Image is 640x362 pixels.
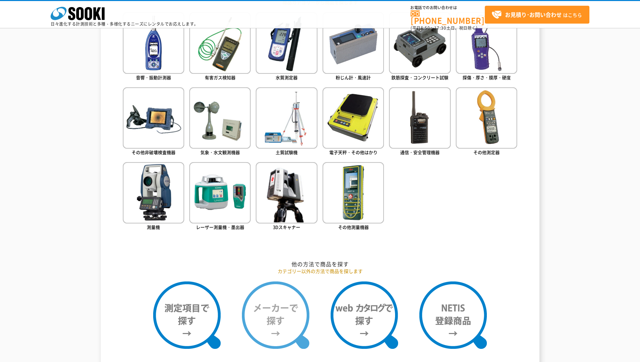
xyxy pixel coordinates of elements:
[389,87,450,149] img: 通信・安全管理機器
[276,74,298,81] span: 水質測定器
[256,87,317,157] a: 土質試験機
[189,12,251,73] img: 有害ガス検知器
[189,87,251,149] img: 気象・水文観測機器
[189,12,251,82] a: 有害ガス検知器
[51,22,198,26] p: 日々進化する計測技術と多種・多様化するニーズにレンタルでお応えします。
[147,224,160,230] span: 測量機
[123,12,184,82] a: 音響・振動計測器
[123,87,184,157] a: その他非破壊検査機器
[434,25,446,31] span: 17:30
[473,149,500,155] span: その他測定器
[136,74,171,81] span: 音響・振動計測器
[463,74,511,81] span: 探傷・厚さ・膜厚・硬度
[256,12,317,73] img: 水質測定器
[205,74,235,81] span: 有害ガス検知器
[323,87,384,157] a: 電子天秤・その他はかり
[189,162,251,223] img: レーザー測量機・墨出器
[153,281,221,349] img: 測定項目で探す
[505,10,562,19] strong: お見積り･お問い合わせ
[273,224,300,230] span: 3Dスキャナー
[256,162,317,223] img: 3Dスキャナー
[411,10,485,24] a: [PHONE_NUMBER]
[421,25,430,31] span: 8:50
[323,162,384,232] a: その他測量機器
[200,149,240,155] span: 気象・水文観測機器
[485,6,589,24] a: お見積り･お問い合わせはこちら
[123,261,518,268] h2: 他の方法で商品を探す
[456,12,517,82] a: 探傷・厚さ・膜厚・硬度
[331,281,398,349] img: webカタログで探す
[123,162,184,232] a: 測量機
[456,87,517,157] a: その他測定器
[323,12,384,82] a: 粉じん計・風速計
[419,281,487,349] img: NETIS登録商品
[338,224,369,230] span: その他測量機器
[189,87,251,157] a: 気象・水文観測機器
[123,268,518,275] p: カテゴリー以外の方法で商品を探します
[389,87,450,157] a: 通信・安全管理機器
[329,149,378,155] span: 電子天秤・その他はかり
[323,87,384,149] img: 電子天秤・その他はかり
[336,74,371,81] span: 粉じん計・風速計
[132,149,175,155] span: その他非破壊検査機器
[276,149,298,155] span: 土質試験機
[123,162,184,223] img: 測量機
[123,12,184,73] img: 音響・振動計測器
[411,6,485,10] span: お電話でのお問い合わせは
[391,74,448,81] span: 鉄筋探査・コンクリート試験
[323,162,384,223] img: その他測量機器
[456,87,517,149] img: その他測定器
[389,12,450,82] a: 鉄筋探査・コンクリート試験
[123,87,184,149] img: その他非破壊検査機器
[256,162,317,232] a: 3Dスキャナー
[323,12,384,73] img: 粉じん計・風速計
[456,12,517,73] img: 探傷・厚さ・膜厚・硬度
[242,281,309,349] img: メーカーで探す
[256,12,317,82] a: 水質測定器
[411,25,477,31] span: (平日 ～ 土日、祝日除く)
[400,149,440,155] span: 通信・安全管理機器
[492,10,582,20] span: はこちら
[189,162,251,232] a: レーザー測量機・墨出器
[196,224,244,230] span: レーザー測量機・墨出器
[389,12,450,73] img: 鉄筋探査・コンクリート試験
[256,87,317,149] img: 土質試験機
